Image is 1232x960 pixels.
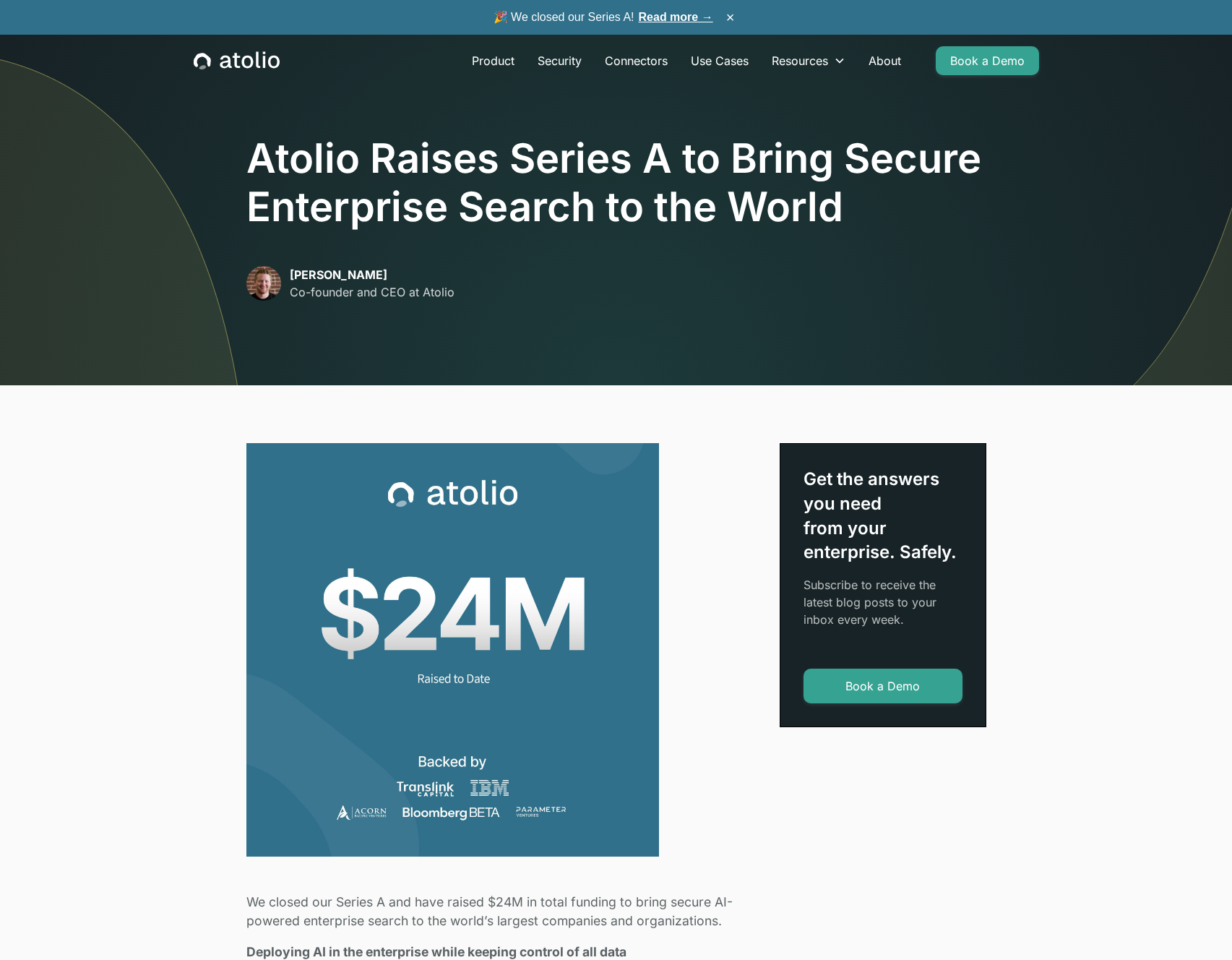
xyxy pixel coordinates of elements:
span: 🎉 We closed our Series A! [494,9,713,26]
a: Book a Demo [804,669,962,703]
a: Use Cases [679,46,760,75]
p: Co-founder and CEO at Atolio [290,283,455,301]
a: Book a Demo [936,46,1039,75]
button: × [722,9,739,25]
strong: Deploying AI in the enterprise while keeping control of all data [246,944,626,959]
p: Subscribe to receive the latest blog posts to your inbox every week. [804,576,962,628]
a: Connectors [593,46,679,75]
a: Product [460,46,526,75]
div: Get the answers you need from your enterprise. Safely. [804,467,962,564]
a: home [194,51,280,70]
a: About [857,46,913,75]
div: Resources [760,46,857,75]
div: Resources [772,52,828,69]
a: Read more → [639,11,713,23]
h1: Atolio Raises Series A to Bring Secure Enterprise Search to the World [246,134,986,231]
p: [PERSON_NAME] [290,266,455,283]
p: We closed our Series A and have raised $24M in total funding to bring secure AI-powered enterpris... [246,893,762,931]
a: Security [526,46,593,75]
